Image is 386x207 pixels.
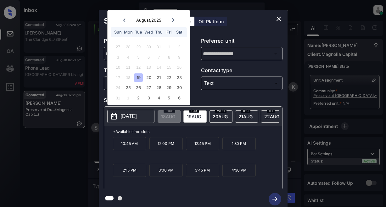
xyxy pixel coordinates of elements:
span: 19 AUG [187,114,201,119]
p: Select slot [104,96,283,106]
div: Not available Friday, August 15th, 2025 [165,63,173,72]
p: 4:30 PM [222,164,256,177]
p: Preferred community [104,37,185,47]
div: Tue [134,28,143,36]
div: In Person [105,78,184,88]
p: 12:45 PM [186,137,219,150]
div: Not available Tuesday, August 12th, 2025 [134,63,143,72]
div: Choose Friday, August 22nd, 2025 [165,73,173,82]
div: date-select [235,110,258,123]
span: thu [241,109,250,113]
p: 12:00 PM [149,137,183,150]
div: Off Platform [195,17,227,26]
div: date-select [209,110,232,123]
div: Sun [114,28,122,36]
div: Choose Wednesday, August 27th, 2025 [144,83,153,92]
div: Thu [154,28,163,36]
div: Not available Sunday, August 24th, 2025 [114,83,122,92]
div: Choose Saturday, September 6th, 2025 [175,94,183,102]
div: Not available Sunday, August 17th, 2025 [114,73,122,82]
p: [DATE] [121,113,137,120]
p: 2:15 PM [113,164,146,177]
div: Not available Friday, August 1st, 2025 [165,43,173,51]
div: Not available Sunday, August 3rd, 2025 [114,53,122,61]
div: date-select [183,110,207,123]
button: [DATE] [107,110,154,123]
div: Choose Wednesday, September 3rd, 2025 [144,94,153,102]
p: 3:00 PM [149,164,183,177]
p: 10:45 AM [113,137,146,150]
p: *Available time slots [113,126,282,137]
div: Not available Saturday, August 16th, 2025 [175,63,183,72]
span: tue [189,109,199,113]
div: Fri [165,28,173,36]
div: Choose Saturday, August 30th, 2025 [175,83,183,92]
div: Not available Sunday, July 27th, 2025 [114,43,122,51]
button: close [272,13,285,25]
span: fri [267,109,275,113]
p: Contact type [201,66,283,77]
span: 22 AUG [264,114,279,119]
div: Not available Thursday, July 31st, 2025 [154,43,163,51]
div: Choose Friday, September 5th, 2025 [165,94,173,102]
div: Not available Monday, August 4th, 2025 [124,53,132,61]
div: Choose Thursday, August 28th, 2025 [154,83,163,92]
div: Not available Monday, July 28th, 2025 [124,43,132,51]
div: Not available Tuesday, August 5th, 2025 [134,53,143,61]
div: Choose Thursday, August 21st, 2025 [154,73,163,82]
div: Text [203,78,281,88]
span: 20 AUG [213,114,228,119]
div: Not available Thursday, August 7th, 2025 [154,53,163,61]
div: Choose Thursday, September 4th, 2025 [154,94,163,102]
div: Not available Monday, September 1st, 2025 [124,94,132,102]
div: Not available Thursday, August 14th, 2025 [154,63,163,72]
h2: Schedule Tour [99,10,163,32]
div: Choose Friday, August 29th, 2025 [165,83,173,92]
div: Not available Friday, August 8th, 2025 [165,53,173,61]
div: Not available Saturday, August 9th, 2025 [175,53,183,61]
div: Choose Tuesday, August 26th, 2025 [134,83,143,92]
span: 21 AUG [238,114,253,119]
div: Not available Tuesday, July 29th, 2025 [134,43,143,51]
span: wed [215,109,227,113]
p: Preferred unit [201,37,283,47]
div: Not available Wednesday, July 30th, 2025 [144,43,153,51]
div: Not available Monday, August 18th, 2025 [124,73,132,82]
div: Choose Wednesday, August 20th, 2025 [144,73,153,82]
div: Mon [124,28,132,36]
div: Not available Wednesday, August 13th, 2025 [144,63,153,72]
div: Not available Wednesday, August 6th, 2025 [144,53,153,61]
div: Not available Sunday, August 10th, 2025 [114,63,122,72]
div: Not available Monday, August 11th, 2025 [124,63,132,72]
div: Choose Monday, August 25th, 2025 [124,83,132,92]
p: Tour type [104,66,185,77]
div: Sat [175,28,183,36]
div: Wed [144,28,153,36]
div: Choose Tuesday, September 2nd, 2025 [134,94,143,102]
div: Not available Saturday, August 2nd, 2025 [175,43,183,51]
div: Choose Saturday, August 23rd, 2025 [175,73,183,82]
div: Not available Sunday, August 31st, 2025 [114,94,122,102]
p: 1:30 PM [222,137,256,150]
div: date-select [261,110,284,123]
div: Choose Tuesday, August 19th, 2025 [134,73,143,82]
div: month 2025-08 [109,42,188,103]
p: 3:45 PM [186,164,219,177]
